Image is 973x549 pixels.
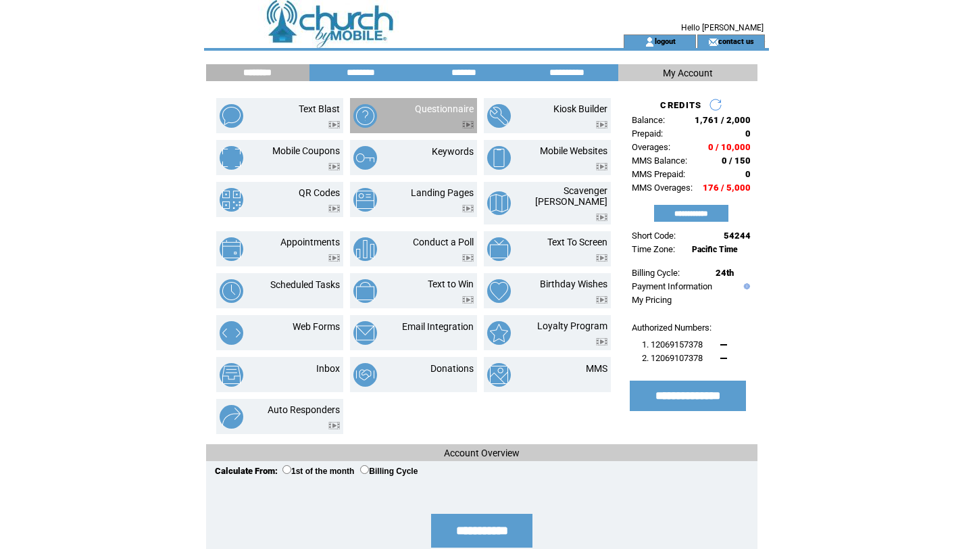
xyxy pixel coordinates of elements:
img: video.png [462,121,474,128]
img: video.png [596,254,607,262]
img: video.png [328,254,340,262]
img: video.png [596,214,607,221]
img: mms.png [487,363,511,387]
a: Text Blast [299,103,340,114]
span: 2. 12069107378 [642,353,703,363]
img: video.png [328,163,340,170]
span: Hello [PERSON_NAME] [681,23,764,32]
span: 24th [716,268,734,278]
span: 176 / 5,000 [703,183,751,193]
input: 1st of the month [282,465,291,474]
img: scheduled-tasks.png [220,279,243,303]
a: Loyalty Program [537,320,607,331]
a: Conduct a Poll [413,237,474,247]
a: Mobile Websites [540,145,607,156]
span: 1. 12069157378 [642,339,703,350]
span: 1,761 / 2,000 [695,115,751,125]
span: Billing Cycle: [632,268,680,278]
span: Overages: [632,142,670,152]
img: video.png [328,121,340,128]
img: donations.png [353,363,377,387]
span: MMS Overages: [632,183,693,193]
span: Pacific Time [692,245,738,254]
span: 0 / 10,000 [708,142,751,152]
img: web-forms.png [220,321,243,345]
span: Prepaid: [632,128,663,139]
img: landing-pages.png [353,188,377,212]
img: text-blast.png [220,104,243,128]
a: Landing Pages [411,187,474,198]
img: video.png [596,163,607,170]
label: 1st of the month [282,467,354,476]
img: qr-codes.png [220,188,243,212]
img: auto-responders.png [220,405,243,429]
img: appointments.png [220,237,243,261]
a: Donations [430,363,474,374]
a: My Pricing [632,295,672,305]
span: My Account [663,68,713,78]
input: Billing Cycle [360,465,369,474]
img: video.png [328,205,340,212]
img: email-integration.png [353,321,377,345]
a: Payment Information [632,281,712,291]
img: inbox.png [220,363,243,387]
img: keywords.png [353,146,377,170]
span: Balance: [632,115,665,125]
img: video.png [462,205,474,212]
span: 54244 [724,231,751,241]
img: mobile-coupons.png [220,146,243,170]
a: Inbox [316,363,340,374]
img: video.png [596,296,607,304]
img: video.png [596,121,607,128]
span: CREDITS [660,100,701,110]
a: contact us [718,37,754,45]
a: logout [655,37,676,45]
span: Short Code: [632,231,676,241]
img: text-to-screen.png [487,237,511,261]
span: MMS Prepaid: [632,169,685,179]
img: loyalty-program.png [487,321,511,345]
a: Kiosk Builder [553,103,607,114]
a: Text To Screen [547,237,607,247]
img: video.png [596,338,607,345]
img: kiosk-builder.png [487,104,511,128]
span: 0 [745,128,751,139]
span: Time Zone: [632,244,675,254]
a: Scheduled Tasks [270,279,340,290]
img: help.gif [741,283,750,289]
span: 0 [745,169,751,179]
img: account_icon.gif [645,37,655,47]
span: Calculate From: [215,466,278,476]
a: Email Integration [402,321,474,332]
a: Birthday Wishes [540,279,607,289]
a: Appointments [280,237,340,247]
a: Scavenger [PERSON_NAME] [535,185,607,207]
span: 0 / 150 [722,156,751,166]
a: MMS [586,363,607,374]
a: Mobile Coupons [272,145,340,156]
span: MMS Balance: [632,156,687,166]
img: text-to-win.png [353,279,377,303]
img: questionnaire.png [353,104,377,128]
a: Questionnaire [415,103,474,114]
img: conduct-a-poll.png [353,237,377,261]
a: Text to Win [428,279,474,289]
img: video.png [462,254,474,262]
img: video.png [462,296,474,304]
a: QR Codes [299,187,340,198]
label: Billing Cycle [360,467,418,476]
a: Web Forms [293,321,340,332]
a: Keywords [432,146,474,157]
img: video.png [328,422,340,429]
a: Auto Responders [268,404,340,415]
img: mobile-websites.png [487,146,511,170]
span: Account Overview [444,448,520,458]
img: birthday-wishes.png [487,279,511,303]
img: contact_us_icon.gif [708,37,718,47]
img: scavenger-hunt.png [487,191,511,215]
span: Authorized Numbers: [632,323,712,333]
